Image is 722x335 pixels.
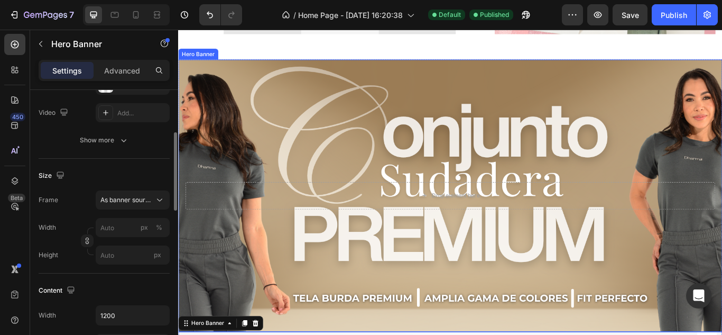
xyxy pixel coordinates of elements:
div: Width [39,311,56,320]
input: Auto [96,306,169,325]
div: Size [39,169,67,183]
div: Drop element here [295,189,351,198]
button: As banner source [96,191,170,210]
label: Width [39,223,56,232]
div: 450 [10,113,25,121]
p: Advanced [104,65,140,76]
button: px [153,221,165,234]
span: Home Page - [DATE] 16:20:38 [298,10,403,21]
button: % [138,221,151,234]
div: Video [39,106,70,120]
p: Settings [52,65,82,76]
label: Frame [39,195,58,205]
button: Show more [39,131,170,150]
div: % [156,223,162,232]
div: px [141,223,148,232]
div: Content [39,284,77,298]
div: Hero Banner [2,24,44,33]
span: Published [480,10,509,20]
label: Height [39,250,58,260]
button: Publish [652,4,696,25]
div: Publish [661,10,687,21]
input: px% [96,218,170,237]
div: Beta [8,194,25,202]
button: Save [613,4,647,25]
div: Open Intercom Messenger [686,283,711,309]
button: 7 [4,4,79,25]
iframe: Design area [178,30,722,335]
span: px [154,251,161,259]
p: 7 [69,8,74,21]
span: Save [622,11,639,20]
div: Show more [80,135,129,146]
p: Hero Banner [51,38,141,50]
span: As banner source [100,195,152,205]
span: / [293,10,296,21]
div: Undo/Redo [199,4,242,25]
input: px [96,246,170,265]
span: Default [439,10,461,20]
div: Add... [117,108,167,118]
